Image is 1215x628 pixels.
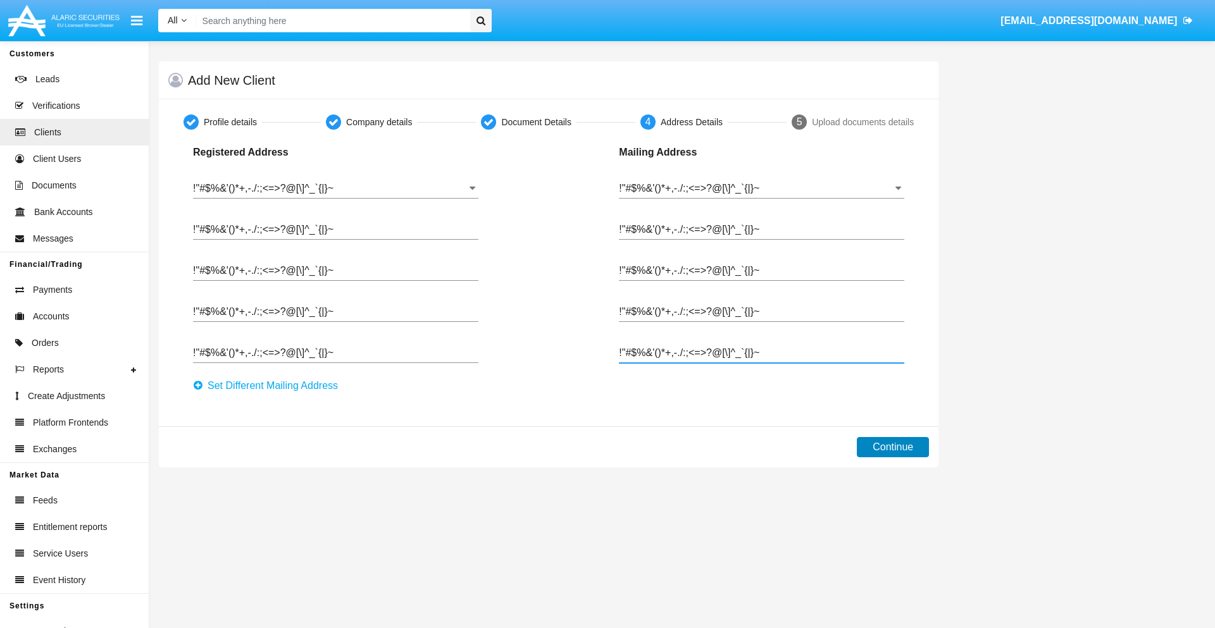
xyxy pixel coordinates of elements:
[188,75,275,85] h5: Add New Client
[661,116,723,129] div: Address Details
[33,520,108,534] span: Entitlement reports
[193,376,346,396] button: Set Different Mailing Address
[35,73,59,86] span: Leads
[193,145,352,160] p: Registered Address
[196,9,466,32] input: Search
[34,206,93,219] span: Bank Accounts
[32,179,77,192] span: Documents
[32,99,80,113] span: Verifications
[619,145,778,160] p: Mailing Address
[501,116,571,129] div: Document Details
[33,494,58,507] span: Feeds
[33,416,108,429] span: Platform Frontends
[204,116,257,129] div: Profile details
[33,363,64,376] span: Reports
[346,116,412,129] div: Company details
[33,152,81,166] span: Client Users
[33,283,72,297] span: Payments
[33,547,88,560] span: Service Users
[168,15,178,25] span: All
[645,116,651,127] span: 4
[28,390,105,403] span: Create Adjustments
[812,116,914,129] div: Upload documents details
[6,2,121,39] img: Logo image
[33,574,85,587] span: Event History
[797,116,802,127] span: 5
[33,310,70,323] span: Accounts
[857,437,929,457] button: Continue
[33,443,77,456] span: Exchanges
[33,232,73,245] span: Messages
[32,336,59,350] span: Orders
[995,3,1199,39] a: [EMAIL_ADDRESS][DOMAIN_NAME]
[158,14,196,27] a: All
[1000,15,1177,26] span: [EMAIL_ADDRESS][DOMAIN_NAME]
[34,126,61,139] span: Clients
